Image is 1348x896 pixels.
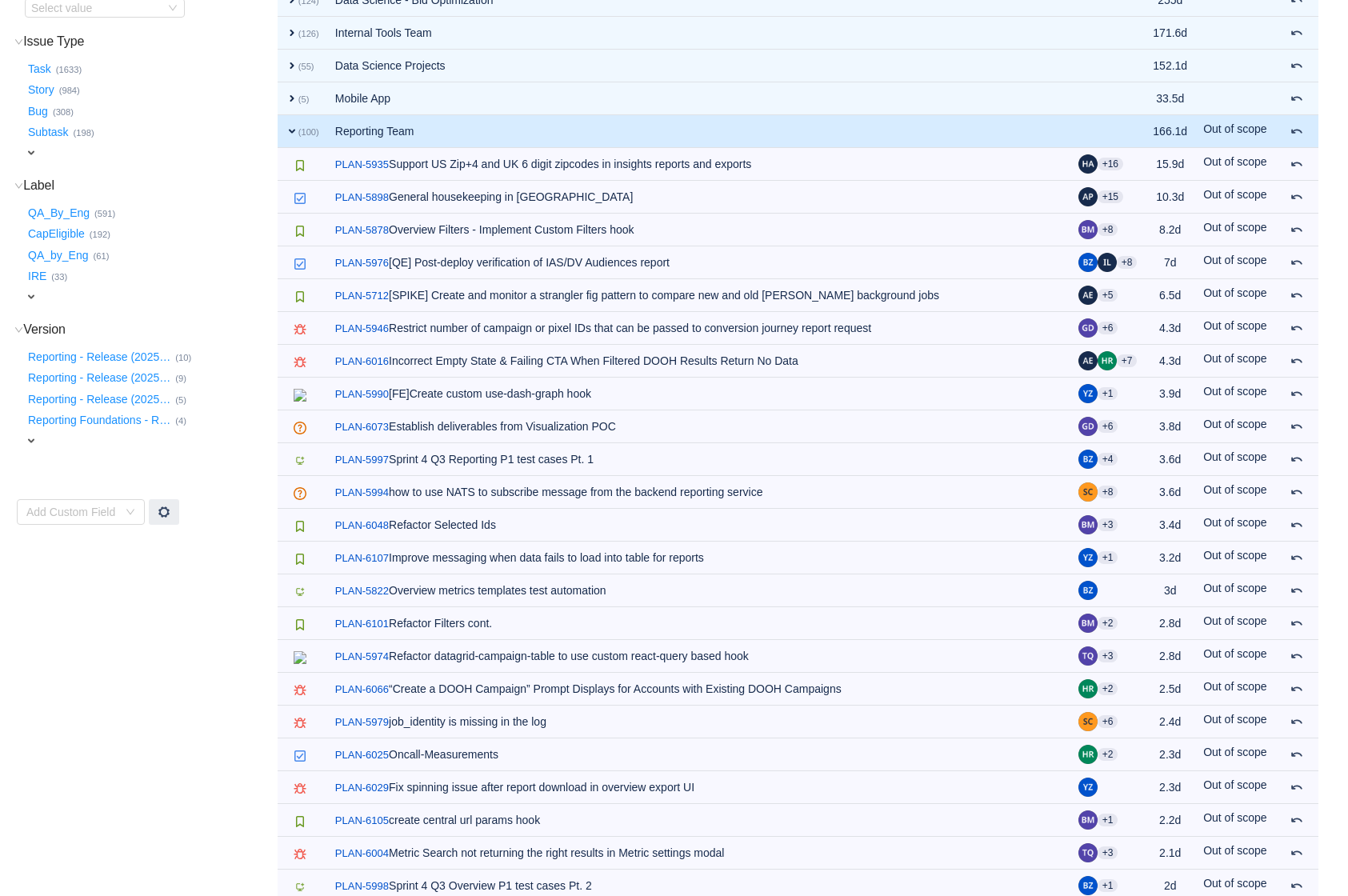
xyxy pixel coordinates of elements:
span: Out of scope [1203,516,1266,529]
td: 2.3d [1145,738,1195,771]
a: PLAN-6101 [335,616,389,632]
span: Out of scope [1203,188,1266,201]
td: 33.5d [1145,82,1195,115]
button: QA_By_Eng [25,200,94,226]
aui-badge: +8 [1098,223,1118,236]
button: Task [25,56,56,82]
span: Out of scope [1203,254,1266,266]
aui-badge: +15 [1098,190,1123,203]
td: 2.2d [1145,804,1195,837]
span: Out of scope [1203,286,1266,299]
span: Out of scope [1203,746,1266,758]
span: Out of scope [1203,844,1266,857]
aui-badge: +3 [1098,846,1118,859]
td: create central url params hook [327,804,1070,837]
h3: Label [25,178,276,194]
small: (1633) [56,65,82,74]
img: 10315 [294,159,306,172]
td: 3.6d [1145,443,1195,476]
td: Data Science Projects [327,50,1070,82]
span: expand [25,290,38,303]
small: (5) [298,94,310,104]
img: 10320 [294,422,306,434]
aui-badge: +4 [1098,453,1118,466]
button: Subtask [25,120,74,146]
i: icon: down [14,38,23,46]
a: PLAN-5822 [335,583,389,599]
aui-badge: +2 [1098,748,1118,761]
img: 10318 [294,258,306,270]
img: 10303 [294,356,306,369]
span: Out of scope [1203,122,1266,135]
td: Improve messaging when data fails to load into table for reports [327,542,1070,574]
td: [FE]Create custom use-dash-graph hook [327,378,1070,410]
a: PLAN-6004 [335,846,389,862]
button: Bug [25,98,53,124]
td: 2.8d [1145,640,1195,673]
td: Restrict number of campaign or pixel IDs that can be passed to conversion journey report request [327,312,1070,345]
td: [QE] Post-deploy verification of IAS/DV Audiences report [327,246,1070,279]
a: PLAN-5898 [335,190,389,206]
span: expand [25,434,38,447]
img: 10303 [294,717,306,730]
img: HR [1098,351,1117,370]
small: (55) [298,62,314,71]
img: BZ [1078,253,1098,272]
img: YZ [1078,384,1098,403]
a: PLAN-5979 [335,714,389,730]
span: Out of scope [1203,811,1266,824]
span: expand [286,125,298,138]
aui-badge: +6 [1098,322,1118,334]
td: 166.1d [1145,115,1195,148]
img: BZ [1078,450,1098,469]
img: BZ [1078,876,1098,895]
button: Reporting Foundations - R… [25,408,175,434]
aui-badge: +3 [1098,518,1118,531]
button: Reporting - Release (2025… [25,344,175,370]
aui-badge: +7 [1117,354,1138,367]
img: BZ [1078,581,1098,600]
img: AE [1078,351,1098,370]
a: PLAN-5935 [335,157,389,173]
aui-badge: +1 [1098,814,1118,826]
td: Incorrect Empty State & Failing CTA When Filtered DOOH Results Return No Data [327,345,1070,378]
span: Out of scope [1203,680,1266,693]
small: (33) [51,272,67,282]
span: Out of scope [1203,352,1266,365]
h3: Version [25,322,276,338]
td: Sprint 4 Q3 Reporting P1 test cases Pt. 1 [327,443,1070,476]
a: PLAN-5976 [335,255,389,271]
td: 171.6d [1145,17,1195,50]
span: expand [25,146,38,159]
img: YZ [1078,548,1098,567]
td: 3.4d [1145,509,1195,542]
span: Out of scope [1203,155,1266,168]
aui-badge: +16 [1098,158,1123,170]
small: (9) [175,374,186,383]
td: 2.5d [1145,673,1195,706]
a: PLAN-5878 [335,222,389,238]
small: (61) [94,251,110,261]
img: HR [1078,679,1098,698]
aui-badge: +2 [1098,682,1118,695]
img: 10303 [294,323,306,336]
small: (4) [175,416,186,426]
span: Out of scope [1203,385,1266,398]
span: expand [286,92,298,105]
td: 3.9d [1145,378,1195,410]
td: Internal Tools Team [327,17,1070,50]
td: 7d [1145,246,1195,279]
img: 10315 [294,520,306,533]
img: SC [1078,482,1098,502]
td: Overview metrics templates test automation [327,574,1070,607]
a: PLAN-6016 [335,354,389,370]
i: icon: down [126,507,135,518]
span: Out of scope [1203,614,1266,627]
a: PLAN-5998 [335,878,389,894]
aui-badge: +8 [1117,256,1138,269]
img: BM [1078,810,1098,830]
a: PLAN-6066 [335,682,389,698]
img: HR [1078,745,1098,764]
img: 10303 [294,848,306,861]
a: PLAN-5990 [335,386,389,402]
